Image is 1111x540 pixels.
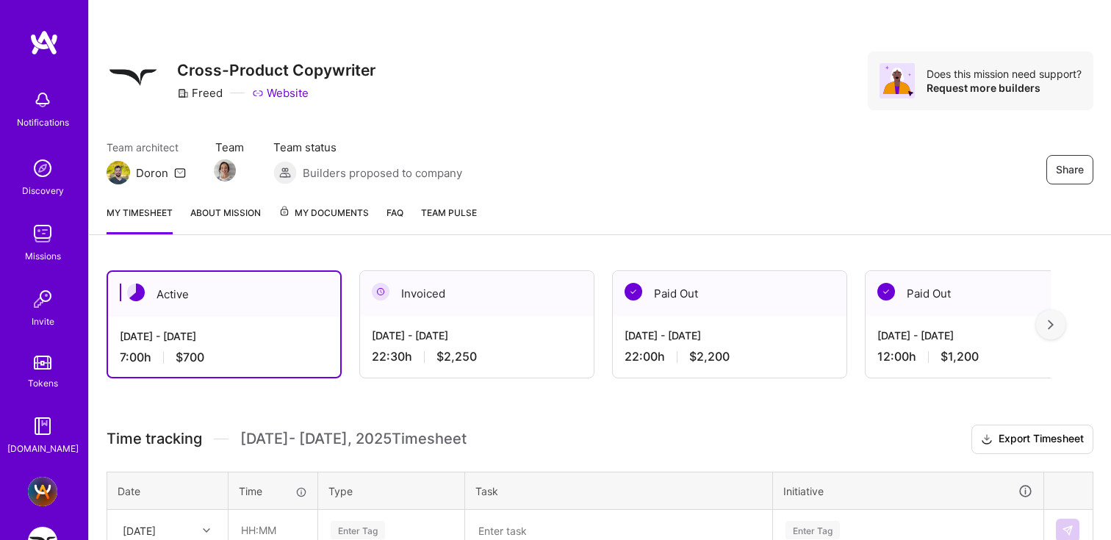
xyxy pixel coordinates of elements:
img: bell [28,85,57,115]
a: My Documents [278,205,369,234]
div: 7:00 h [120,350,328,365]
div: Paid Out [866,271,1099,316]
div: Freed [177,85,223,101]
div: 12:00 h [877,349,1087,364]
span: Team Pulse [421,207,477,218]
span: $2,200 [689,349,730,364]
img: Builders proposed to company [273,161,297,184]
i: icon Download [981,432,993,447]
div: Invite [32,314,54,329]
img: right [1048,320,1054,330]
span: Time tracking [107,430,202,448]
div: Active [108,272,340,317]
span: $700 [176,350,204,365]
div: 22:00 h [625,349,835,364]
button: Share [1046,155,1093,184]
img: Company Logo [107,51,159,104]
a: My timesheet [107,205,173,234]
span: Team status [273,140,462,155]
div: Paid Out [613,271,846,316]
a: FAQ [386,205,403,234]
div: Initiative [783,483,1033,500]
img: tokens [34,356,51,370]
span: Team architect [107,140,186,155]
img: Invoiced [372,283,389,300]
div: [DOMAIN_NAME] [7,441,79,456]
a: A.Team - Full-stack Demand Growth team! [24,477,61,506]
img: discovery [28,154,57,183]
img: Submit [1062,525,1074,536]
div: [DATE] - [DATE] [372,328,582,343]
div: Notifications [17,115,69,130]
div: [DATE] - [DATE] [625,328,835,343]
div: Invoiced [360,271,594,316]
span: [DATE] - [DATE] , 2025 Timesheet [240,430,467,448]
span: My Documents [278,205,369,221]
img: Paid Out [877,283,895,300]
a: Team Pulse [421,205,477,234]
th: Type [318,472,465,510]
h3: Cross-Product Copywriter [177,61,375,79]
div: Discovery [22,183,64,198]
span: $2,250 [436,349,477,364]
img: guide book [28,411,57,441]
div: Does this mission need support? [927,67,1082,81]
div: Missions [25,248,61,264]
i: icon Mail [174,167,186,179]
button: Export Timesheet [971,425,1093,454]
span: $1,200 [941,349,979,364]
img: teamwork [28,219,57,248]
a: Website [252,85,309,101]
th: Date [107,472,229,510]
span: Share [1056,162,1084,177]
i: icon CompanyGray [177,87,189,99]
a: Team Member Avatar [215,158,234,183]
img: Invite [28,284,57,314]
div: Doron [136,165,168,181]
div: Time [239,483,307,499]
div: 22:30 h [372,349,582,364]
div: [DATE] - [DATE] [120,328,328,344]
div: Request more builders [927,81,1082,95]
i: icon Chevron [203,527,210,534]
div: [DATE] - [DATE] [877,328,1087,343]
img: Paid Out [625,283,642,300]
span: Builders proposed to company [303,165,462,181]
div: [DATE] [123,522,156,538]
img: logo [29,29,59,56]
div: Tokens [28,375,58,391]
img: Avatar [880,63,915,98]
span: Team [215,140,244,155]
img: Active [127,284,145,301]
img: A.Team - Full-stack Demand Growth team! [28,477,57,506]
a: About Mission [190,205,261,234]
img: Team Member Avatar [214,159,236,181]
th: Task [465,472,773,510]
img: Team Architect [107,161,130,184]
